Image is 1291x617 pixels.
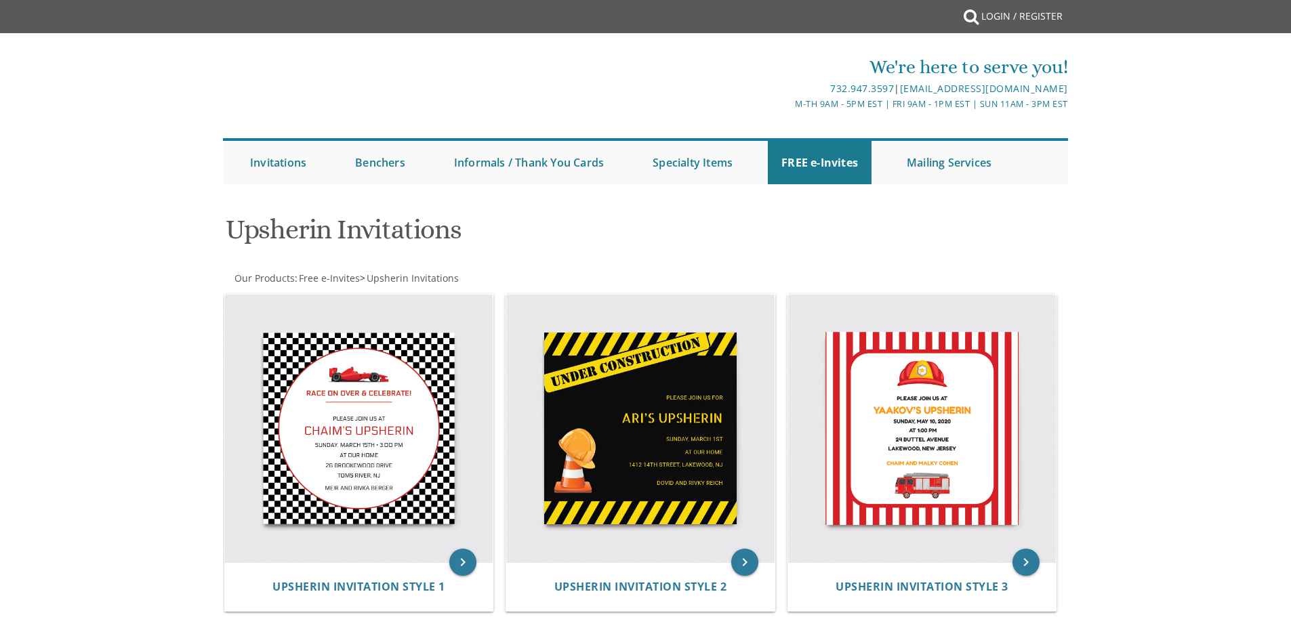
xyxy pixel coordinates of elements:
[365,272,459,284] a: Upsherin Invitations
[554,579,727,594] span: Upsherin Invitation Style 2
[830,82,894,95] a: 732.947.3597
[900,82,1068,95] a: [EMAIL_ADDRESS][DOMAIN_NAME]
[449,549,476,576] a: keyboard_arrow_right
[225,295,493,563] img: Upsherin Invitation Style 1
[639,141,746,184] a: Specialty Items
[506,97,1068,111] div: M-Th 9am - 5pm EST | Fri 9am - 1pm EST | Sun 11am - 3pm EST
[299,272,360,284] span: Free e-Invites
[237,141,320,184] a: Invitations
[554,580,727,593] a: Upsherin Invitation Style 2
[367,272,459,284] span: Upsherin Invitations
[272,580,445,593] a: Upsherin Invitation Style 1
[893,141,1005,184] a: Mailing Services
[1012,549,1040,576] a: keyboard_arrow_right
[506,295,775,563] img: Upsherin Invitation Style 2
[836,579,1008,594] span: Upsherin Invitation Style 3
[768,141,872,184] a: FREE e-Invites
[223,272,646,285] div: :
[342,141,419,184] a: Benchers
[506,54,1068,81] div: We're here to serve you!
[233,272,295,284] a: Our Products
[788,295,1057,563] img: Upsherin Invitation Style 3
[272,579,445,594] span: Upsherin Invitation Style 1
[298,272,360,284] a: Free e-Invites
[226,215,779,255] h1: Upsherin Invitations
[506,81,1068,97] div: |
[731,549,758,576] a: keyboard_arrow_right
[440,141,617,184] a: Informals / Thank You Cards
[360,272,459,284] span: >
[836,580,1008,593] a: Upsherin Invitation Style 3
